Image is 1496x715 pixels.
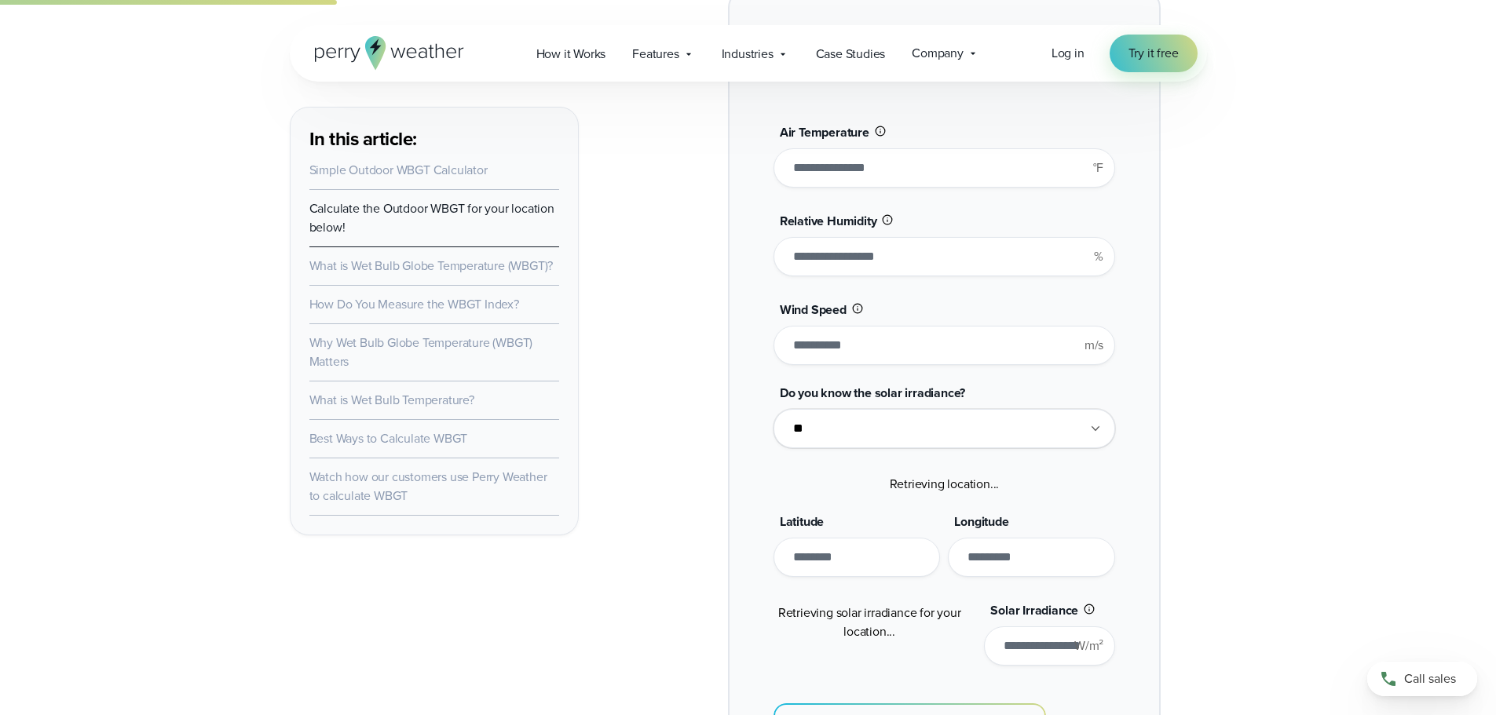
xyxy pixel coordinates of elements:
[780,123,869,141] span: Air Temperature
[309,429,468,447] a: Best Ways to Calculate WBGT
[523,38,620,70] a: How it Works
[816,45,886,64] span: Case Studies
[309,334,533,370] a: Why Wet Bulb Globe Temperature (WBGT) Matters
[780,212,877,230] span: Relative Humidity
[780,513,824,531] span: Latitude
[803,38,899,70] a: Case Studies
[722,45,774,64] span: Industries
[1110,35,1198,72] a: Try it free
[309,257,554,275] a: What is Wet Bulb Globe Temperature (WBGT)?
[780,301,847,319] span: Wind Speed
[309,161,488,179] a: Simple Outdoor WBGT Calculator
[954,513,1008,531] span: Longitude
[309,126,559,151] h3: In this article:
[309,468,547,505] a: Watch how our customers use Perry Weather to calculate WBGT
[912,44,964,63] span: Company
[990,601,1078,619] span: Solar Irradiance
[1052,44,1085,62] span: Log in
[536,45,606,64] span: How it Works
[1052,44,1085,63] a: Log in
[309,295,519,313] a: How Do You Measure the WBGT Index?
[890,475,1000,493] span: Retrieving location...
[1128,44,1179,63] span: Try it free
[309,199,554,236] a: Calculate the Outdoor WBGT for your location below!
[778,604,961,640] span: Retrieving solar irradiance for your location...
[1367,662,1477,696] a: Call sales
[309,391,474,409] a: What is Wet Bulb Temperature?
[632,45,679,64] span: Features
[1404,669,1456,688] span: Call sales
[780,384,965,402] span: Do you know the solar irradiance?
